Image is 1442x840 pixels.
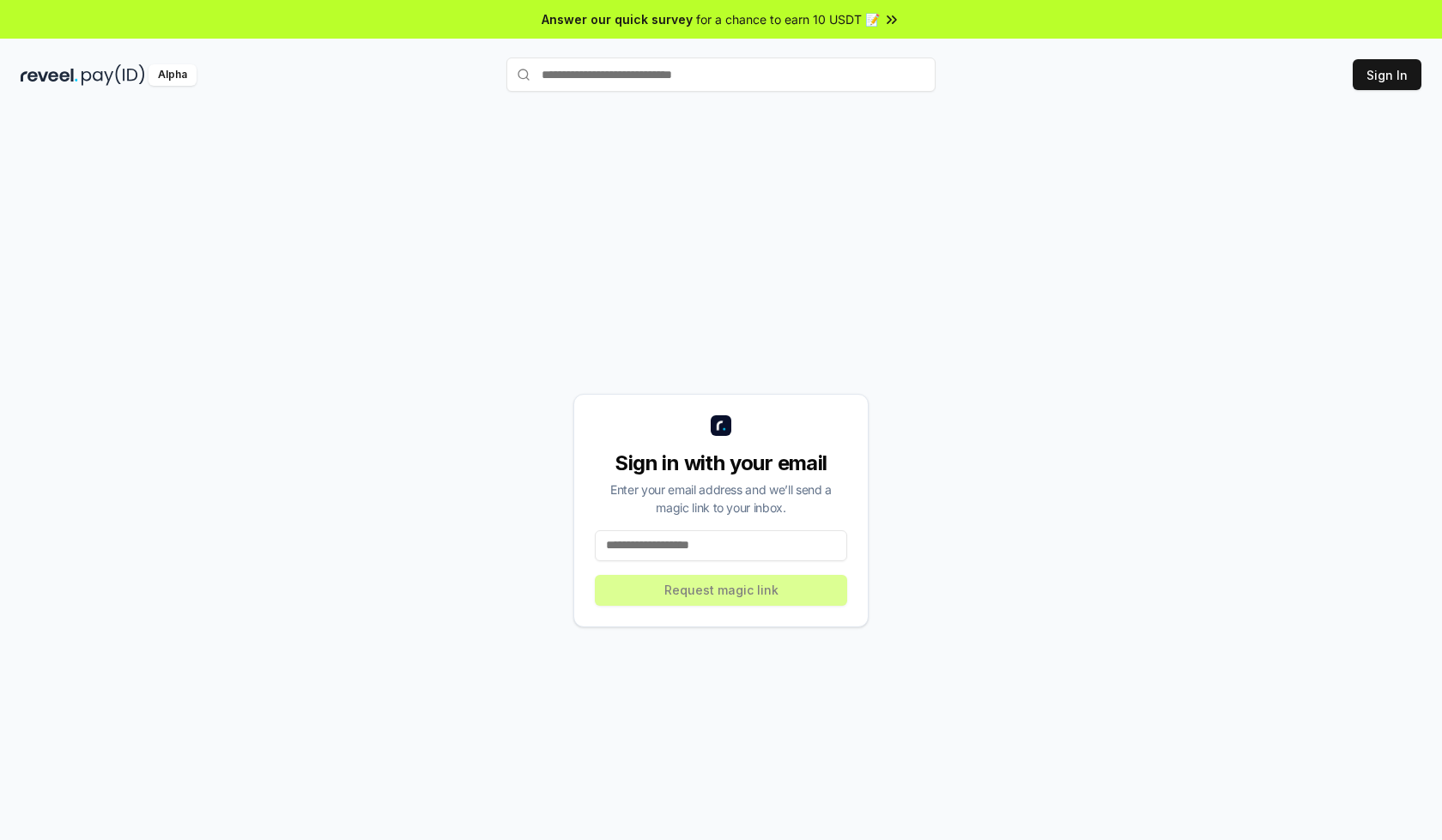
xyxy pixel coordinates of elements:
[696,10,880,28] span: for a chance to earn 10 USDT 📝
[21,64,78,86] img: reveel_dark
[148,64,197,86] div: Alpha
[595,480,847,517] div: Enter your email address and we’ll send a magic link to your inbox.
[595,450,847,477] div: Sign in with your email
[542,10,693,28] span: Answer our quick survey
[1353,59,1421,90] button: Sign In
[711,415,731,436] img: logo_small
[82,64,145,86] img: pay_id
